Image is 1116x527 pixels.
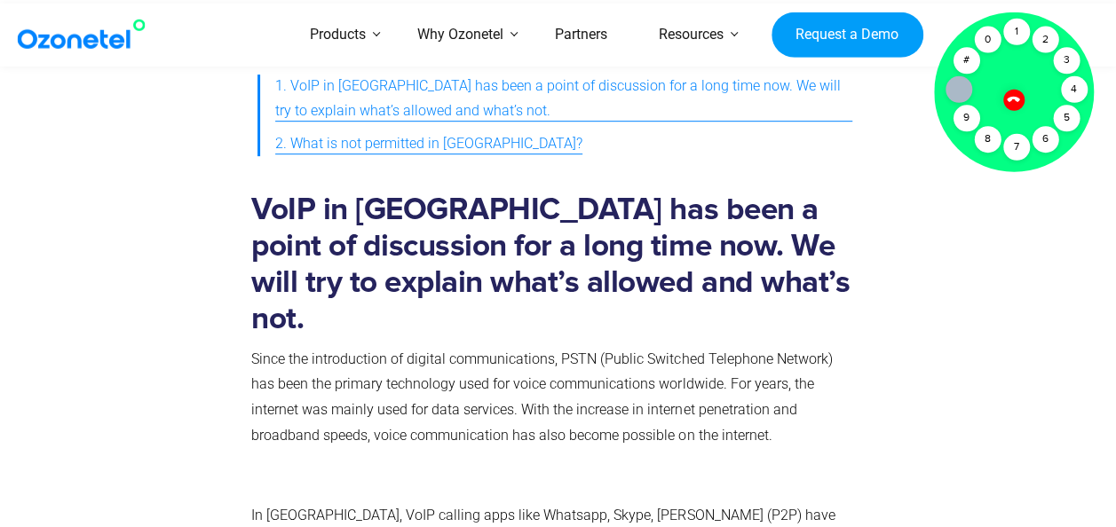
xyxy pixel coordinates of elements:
strong: VoIP in [GEOGRAPHIC_DATA] has been a point of discussion for a long time now. We will try to expl... [251,194,850,334]
div: 9 [953,106,979,132]
a: Why Ozonetel [392,4,529,67]
a: 2. What is not permitted in [GEOGRAPHIC_DATA]? [275,128,582,161]
a: Resources [633,4,749,67]
span: 1. VoIP in [GEOGRAPHIC_DATA] has been a point of discussion for a long time now. We will try to e... [275,74,852,125]
span: 2. What is not permitted in [GEOGRAPHIC_DATA]? [275,131,582,157]
a: Products [284,4,392,67]
p: Since the introduction of digital communications, PSTN (Public Switched Telephone Network) has be... [251,347,858,449]
div: 7 [1003,134,1030,161]
div: 6 [1032,126,1058,153]
a: 1. VoIP in [GEOGRAPHIC_DATA] has been a point of discussion for a long time now. We will try to e... [275,70,852,129]
div: # [953,48,979,75]
a: Partners [529,4,633,67]
div: 2 [1032,27,1058,53]
div: 5 [1053,106,1080,132]
div: 0 [974,27,1001,53]
div: 4 [1061,76,1088,103]
div: 8 [974,126,1001,153]
div: 1 [1003,19,1030,45]
a: Request a Demo [772,12,923,58]
div: 3 [1053,48,1080,75]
